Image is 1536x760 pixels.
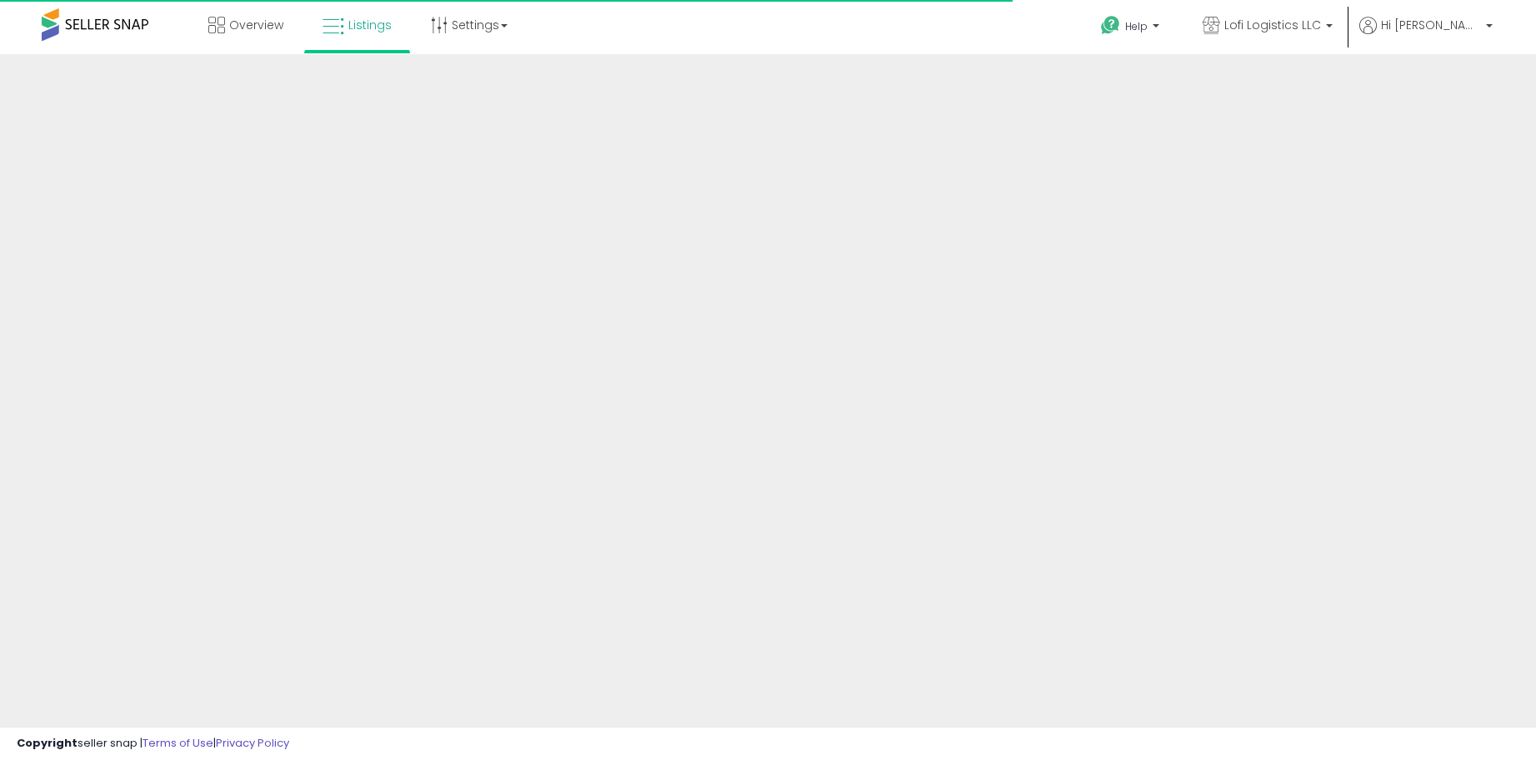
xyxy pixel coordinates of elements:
div: seller snap | | [17,736,289,752]
span: Lofi Logistics LLC [1224,17,1321,33]
a: Terms of Use [143,735,213,751]
span: Overview [229,17,283,33]
a: Privacy Policy [216,735,289,751]
a: Hi [PERSON_NAME] [1359,17,1493,54]
span: Help [1125,19,1148,33]
span: Listings [348,17,392,33]
i: Get Help [1100,15,1121,36]
a: Help [1088,2,1176,54]
span: Hi [PERSON_NAME] [1381,17,1481,33]
strong: Copyright [17,735,78,751]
